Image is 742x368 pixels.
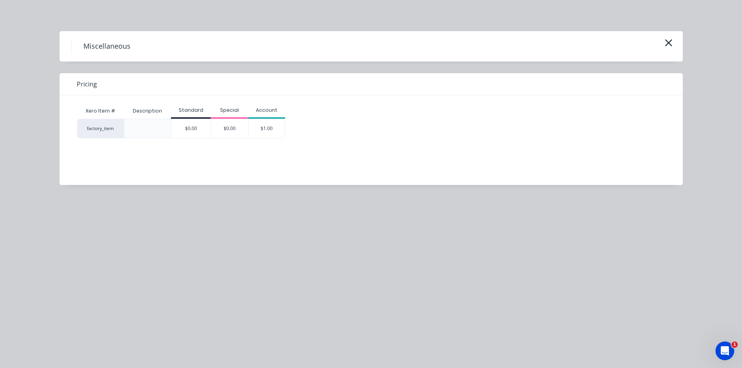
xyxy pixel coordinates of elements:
div: Xero Item # [77,103,124,119]
span: 1 [731,342,738,348]
div: Standard [171,107,211,114]
div: $1.00 [249,119,285,138]
div: factory_item [77,119,124,138]
div: $0.00 [211,119,248,138]
div: Account [248,107,286,114]
div: Description [127,101,168,121]
h4: Miscellaneous [71,39,142,54]
div: Special [211,107,248,114]
span: Pricing [77,79,97,89]
div: $0.00 [171,119,211,138]
iframe: Intercom live chat [716,342,734,360]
